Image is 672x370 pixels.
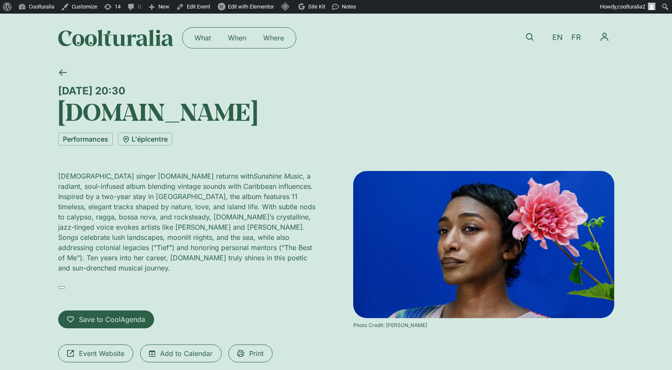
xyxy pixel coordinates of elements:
a: Print [228,344,273,362]
span: Site Kit [308,3,325,10]
nav: Menu [595,27,614,47]
h1: [DOMAIN_NAME] [58,97,614,126]
a: Where [255,31,292,45]
span: FR [571,33,581,42]
span: Save to CoolAgenda [79,314,145,324]
button: Menu Toggle [595,27,614,47]
a: Event Website [58,344,133,362]
span: Print [249,348,264,359]
span: Event Website [79,348,124,359]
a: EN [548,31,567,44]
p: [DEMOGRAPHIC_DATA] singer [DOMAIN_NAME] returns with , a radiant, soul-infused album blending vin... [58,171,319,273]
span: coolturalia2 [617,3,645,10]
a: Save to CoolAgenda [58,310,154,328]
span: EN [552,33,563,42]
nav: Menu [186,31,292,45]
div: Photo Credit: [PERSON_NAME] [353,322,614,329]
a: Add to Calendar [140,344,222,362]
a: Performances [58,133,113,145]
a: What [186,31,219,45]
div: [DATE] 20:30 [58,85,614,97]
a: FR [567,31,585,44]
em: Sunshine Music [253,172,303,180]
a: When [219,31,255,45]
span: Add to Calendar [160,348,213,359]
a: L'épicentre [118,133,172,145]
span: Edit with Elementor [228,3,274,10]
